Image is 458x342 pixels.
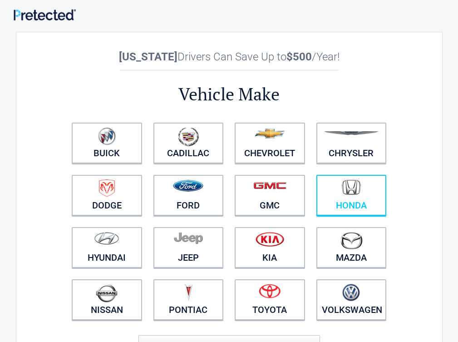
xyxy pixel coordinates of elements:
a: Chevrolet [235,123,305,164]
img: pontiac [184,284,193,301]
a: Volkswagen [316,279,387,320]
img: mazda [340,232,363,249]
a: Jeep [153,227,224,268]
b: $500 [286,50,312,63]
img: Main Logo [14,9,76,20]
h2: Vehicle Make [66,83,392,106]
img: ford [173,180,203,192]
a: Cadillac [153,123,224,164]
a: Pontiac [153,279,224,320]
a: Hyundai [72,227,142,268]
img: nissan [96,284,118,302]
b: [US_STATE] [119,50,177,63]
a: Nissan [72,279,142,320]
img: chevrolet [255,129,285,139]
img: gmc [253,182,286,189]
img: kia [256,232,284,247]
img: jeep [174,232,203,244]
img: toyota [259,284,281,298]
img: dodge [99,179,115,197]
img: volkswagen [342,284,360,302]
h2: Drivers Can Save Up to /Year [66,50,392,63]
a: Mazda [316,227,387,268]
img: hyundai [94,232,119,245]
img: buick [98,127,116,145]
img: honda [342,179,361,195]
a: Chrysler [316,123,387,164]
a: Ford [153,175,224,216]
a: Toyota [235,279,305,320]
a: GMC [235,175,305,216]
img: cadillac [178,127,199,146]
a: Dodge [72,175,142,216]
a: Honda [316,175,387,216]
a: Kia [235,227,305,268]
a: Buick [72,123,142,164]
img: chrysler [324,131,379,135]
